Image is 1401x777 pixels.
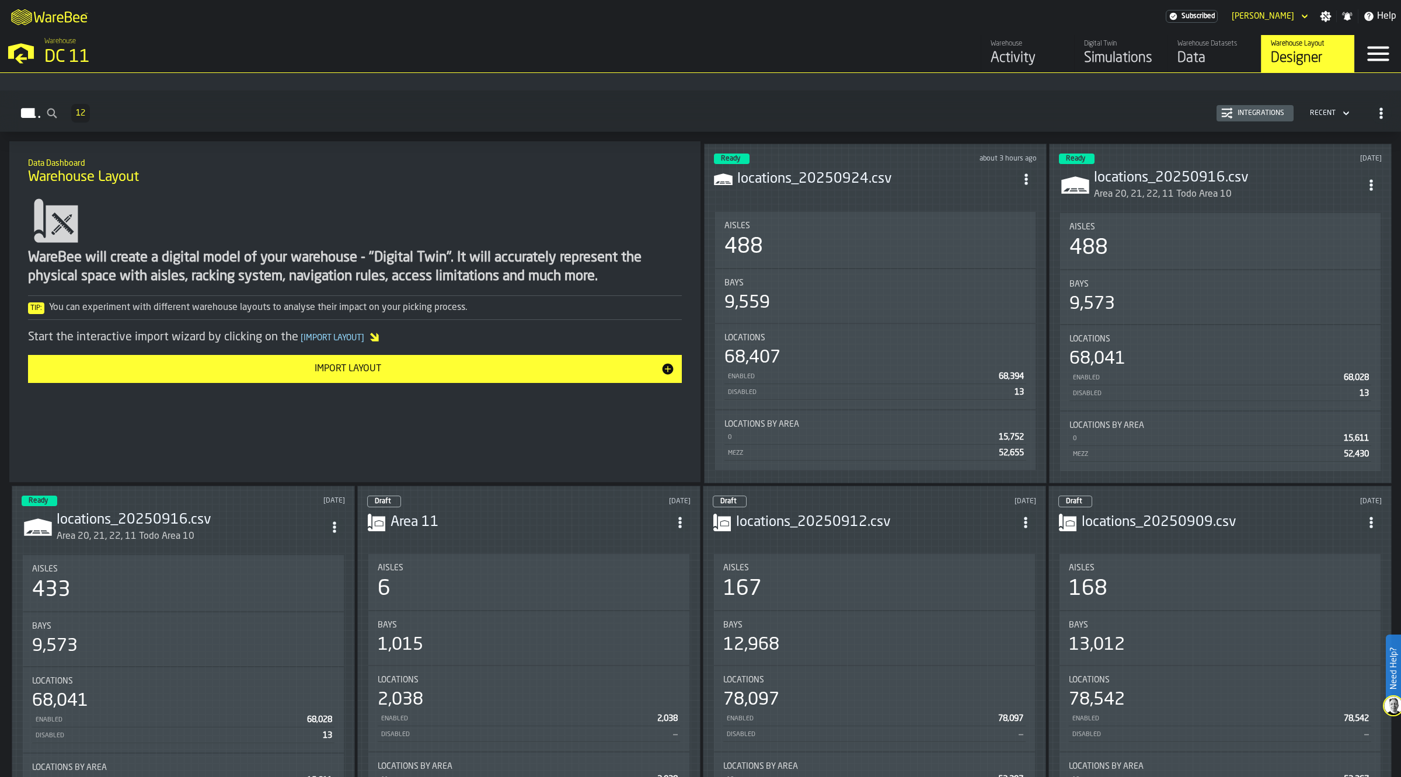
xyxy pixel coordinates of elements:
span: 68,394 [999,372,1024,381]
button: button-Import Layout [28,355,682,383]
div: stat-Locations [714,666,1035,751]
span: Aisles [378,563,403,573]
div: status-0 2 [713,496,747,507]
span: Aisles [1069,222,1095,232]
div: status-3 2 [22,496,57,506]
div: Title [32,763,334,772]
div: stat-Bays [23,612,344,666]
h3: locations_20250916.csv [57,511,324,529]
div: 68,041 [32,691,88,712]
div: Enabled [380,715,653,723]
span: 68,028 [1344,374,1369,382]
div: Title [378,621,680,630]
div: Enabled [1072,374,1339,382]
span: — [1364,730,1369,738]
div: Warehouse Datasets [1177,40,1252,48]
div: Title [378,762,680,771]
span: Warehouse [44,37,76,46]
div: Simulations [1084,49,1158,68]
span: ] [361,334,364,342]
div: Title [724,333,1026,343]
span: Locations [724,333,765,343]
div: Title [32,622,334,631]
span: Aisles [723,563,749,573]
div: 168 [1069,577,1107,601]
span: Locations [378,675,419,685]
div: 433 [32,579,71,602]
div: Updated: 9/17/2025, 11:22:54 AM Created: 9/17/2025, 11:17:10 AM [1239,155,1382,163]
div: Title [1069,621,1371,630]
div: Mezz [1072,451,1339,458]
span: 13 [1015,388,1024,396]
div: StatList-item-Enabled [378,710,680,726]
div: Updated: 9/16/2025, 2:55:01 PM Created: 9/16/2025, 2:49:23 PM [203,497,346,505]
div: Title [378,563,680,573]
div: stat-Bays [714,611,1035,665]
div: 6 [378,577,391,601]
h3: locations_20250924.csv [737,170,1016,189]
span: 2,038 [657,715,678,723]
div: stat-Aisles [23,555,344,611]
div: stat-Locations [1060,666,1381,751]
div: status-0 2 [1058,496,1092,507]
div: Integrations [1233,109,1289,117]
div: StatList-item-Disabled [378,726,680,742]
span: 15,752 [999,433,1024,441]
div: StatList-item-Enabled [32,712,334,727]
div: 488 [724,235,763,259]
span: Help [1377,9,1396,23]
span: Locations by Area [1069,421,1144,430]
div: locations_20250912.csv [736,513,1015,532]
div: 68,041 [1069,349,1125,370]
div: stat-Aisles [1060,213,1381,269]
label: button-toggle-Menu [1355,35,1401,72]
div: Disabled [34,732,318,740]
div: Enabled [727,373,994,381]
span: — [673,730,678,738]
div: stat-Bays [368,611,689,665]
div: status-0 2 [367,496,401,507]
h3: locations_20250909.csv [1082,513,1361,532]
div: Import Layout [35,362,661,376]
div: Title [1069,335,1371,344]
div: Title [724,420,1026,429]
div: Disabled [726,731,1014,738]
div: 68,407 [724,347,780,368]
span: 78,097 [998,715,1023,723]
div: Designer [1271,49,1345,68]
span: 13 [1360,389,1369,398]
span: 52,655 [999,449,1024,457]
div: Updated: 9/12/2025, 12:55:09 PM Created: 9/9/2025, 12:57:26 PM [1238,497,1382,506]
div: stat-Bays [1060,270,1381,324]
div: Title [1069,280,1371,289]
a: link-to-/wh/i/2e91095d-d0fa-471d-87cf-b9f7f81665fc/feed/ [981,35,1074,72]
span: Locations [1069,335,1110,344]
span: Draft [1066,498,1082,505]
div: ItemListCard-DashboardItemContainer [704,144,1047,483]
div: Title [723,563,1026,573]
span: Aisles [32,565,58,574]
a: link-to-/wh/i/2e91095d-d0fa-471d-87cf-b9f7f81665fc/simulations [1074,35,1167,72]
div: Title [723,762,1026,771]
div: StatList-item-Enabled [1069,370,1371,385]
h2: Sub Title [28,156,682,168]
div: Title [32,677,334,686]
h3: locations_20250916.csv [1094,169,1361,187]
div: WareBee will create a digital model of your warehouse - "Digital Twin". It will accurately repres... [28,249,682,286]
div: Title [1069,222,1371,232]
span: 52,430 [1344,450,1369,458]
div: stat-Aisles [715,212,1036,268]
div: StatList-item-Disabled [32,727,334,743]
span: Warehouse Layout [28,168,139,187]
div: Enabled [34,716,302,724]
span: Locations by Area [32,763,107,772]
div: You can experiment with different warehouse layouts to analyse their impact on your picking process. [28,301,682,315]
div: DC 11 [44,47,360,68]
div: Area 11 [391,513,670,532]
div: Warehouse [991,40,1065,48]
